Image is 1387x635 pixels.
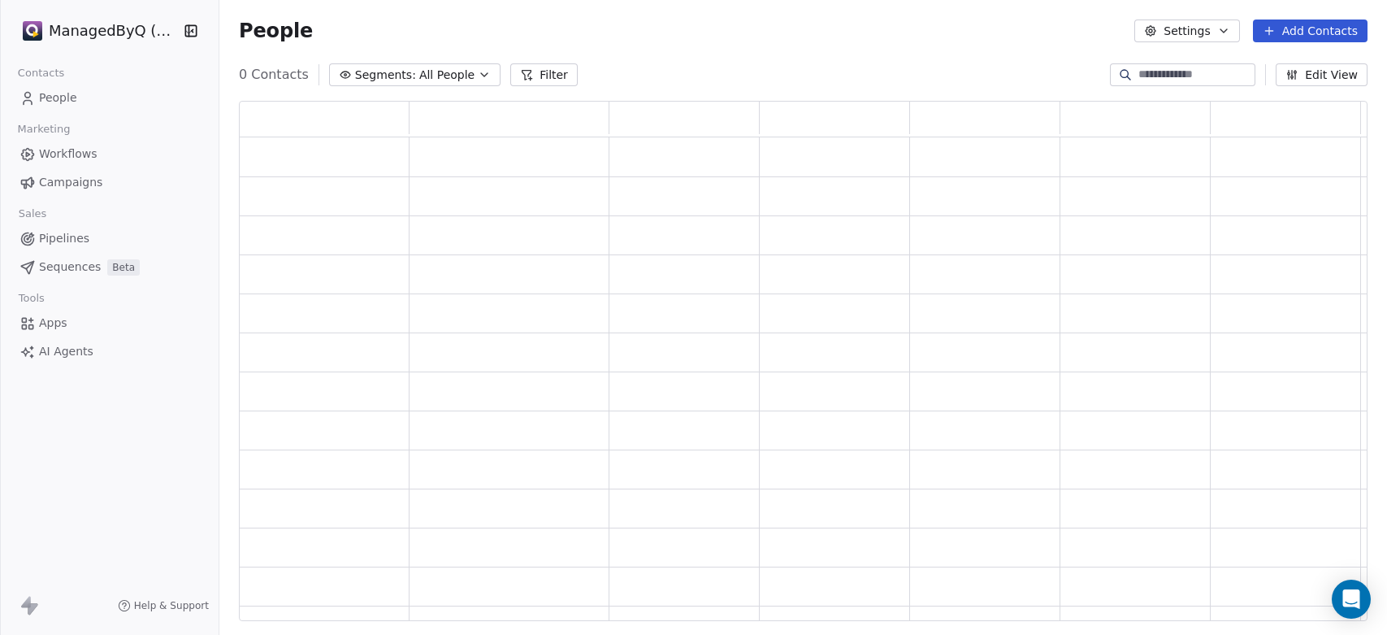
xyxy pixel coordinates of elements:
[1134,20,1239,42] button: Settings
[13,310,206,337] a: Apps
[13,338,206,365] a: AI Agents
[39,343,93,360] span: AI Agents
[11,61,72,85] span: Contacts
[23,21,42,41] img: Stripe.png
[39,146,98,163] span: Workflows
[1253,20,1367,42] button: Add Contacts
[239,19,313,43] span: People
[49,20,179,41] span: ManagedByQ (FZE)
[510,63,578,86] button: Filter
[11,202,54,226] span: Sales
[13,169,206,196] a: Campaigns
[1276,63,1367,86] button: Edit View
[13,225,206,252] a: Pipelines
[419,67,475,84] span: All People
[118,599,209,612] a: Help & Support
[11,286,51,311] span: Tools
[134,599,209,612] span: Help & Support
[39,89,77,107] span: People
[20,17,173,45] button: ManagedByQ (FZE)
[239,65,309,85] span: 0 Contacts
[107,259,140,276] span: Beta
[39,174,102,191] span: Campaigns
[13,141,206,167] a: Workflows
[1332,580,1371,619] div: Open Intercom Messenger
[39,230,89,247] span: Pipelines
[13,254,206,281] a: SequencesBeta
[11,117,77,141] span: Marketing
[39,259,101,276] span: Sequences
[355,67,416,84] span: Segments:
[39,315,67,332] span: Apps
[13,85,206,111] a: People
